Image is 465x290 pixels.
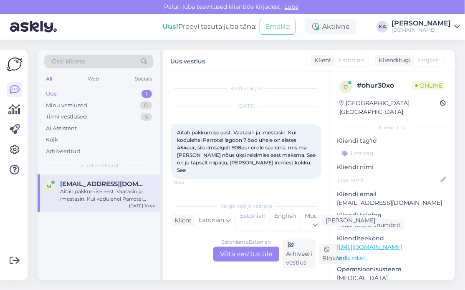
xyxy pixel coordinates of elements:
[46,147,80,156] div: Arhiveeritud
[142,90,152,98] div: 1
[170,55,205,66] label: Uus vestlus
[177,129,317,173] span: Aitäh pakkumise eest. Vaatasin ja imestasin. Kui kodulehel Parrotel lagoon 7 ööd ühele on alates ...
[171,216,192,225] div: Klient
[392,20,460,33] a: [PERSON_NAME][DOMAIN_NAME]
[7,56,23,72] img: Askly Logo
[339,56,364,65] span: Estonian
[337,136,448,145] p: Kliendi tag'id
[171,202,321,210] div: Valige keel ja vastake
[311,56,331,65] div: Klient
[392,27,451,33] div: [DOMAIN_NAME]
[337,199,448,207] p: [EMAIL_ADDRESS][DOMAIN_NAME]
[337,190,448,199] p: Kliendi email
[337,243,402,251] a: [URL][DOMAIN_NAME]
[377,21,388,33] div: KA
[171,85,321,92] div: Vestlus algas
[133,73,154,84] div: Socials
[236,210,270,231] div: Estonian
[260,19,296,35] button: Emailid
[282,3,301,10] span: Luba
[322,216,375,225] div: [PERSON_NAME]
[46,90,57,98] div: Uus
[222,238,271,246] div: Estonian to Estonian
[44,73,54,84] div: All
[46,113,87,121] div: Tiimi vestlused
[162,23,178,30] b: Uus!
[337,175,439,184] input: Lisa nimi
[337,124,448,131] div: Kliendi info
[199,216,224,225] span: Estonian
[337,211,448,219] p: Kliendi telefon
[141,113,152,121] div: 5
[418,56,440,65] span: English
[162,22,256,32] div: Proovi tasuta juba täna:
[171,102,321,110] div: [DATE]
[213,247,279,262] div: Võta vestlus üle
[337,147,448,159] input: Lisa tag
[305,212,318,219] span: Muu
[337,234,448,243] p: Klienditeekond
[140,101,152,110] div: 0
[46,101,87,110] div: Minu vestlused
[344,83,348,90] span: o
[357,81,412,91] div: # ohur30xo
[174,179,205,186] span: 16:44
[270,210,300,231] div: English
[392,20,451,27] div: [PERSON_NAME]
[47,183,51,189] span: M
[337,265,448,274] p: Operatsioonisüsteem
[60,188,155,203] div: Aitäh pakkumise eest. Vaatasin ja imestasin. Kui kodulehel Parrotel lagoon 7 ööd ühele on alates ...
[80,162,119,169] span: Uued vestlused
[46,124,77,133] div: AI Assistent
[129,203,155,209] div: [DATE] 16:44
[86,73,101,84] div: Web
[52,57,85,66] span: Otsi kliente
[283,240,316,268] div: Arhiveeri vestlus
[319,244,350,264] div: Blokeeri
[337,274,448,282] p: [MEDICAL_DATA]
[306,19,356,34] div: Aktiivne
[46,136,58,144] div: Kõik
[339,99,440,116] div: [GEOGRAPHIC_DATA], [GEOGRAPHIC_DATA]
[60,180,147,188] span: Mirjammannamaa@gmail.com
[337,163,448,171] p: Kliendi nimi
[337,254,448,262] p: Vaata edasi ...
[375,56,411,65] div: Klienditugi
[412,81,446,90] span: Online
